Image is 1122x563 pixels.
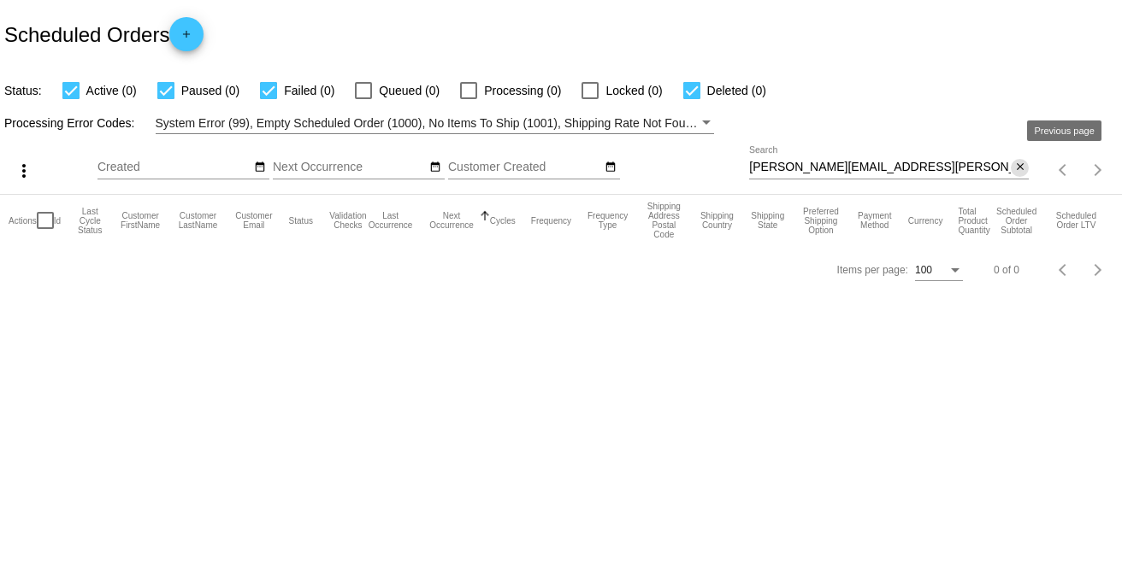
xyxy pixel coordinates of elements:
[994,264,1019,276] div: 0 of 0
[4,116,135,130] span: Processing Error Codes:
[379,80,440,101] span: Queued (0)
[531,215,571,226] button: Change sorting for Frequency
[1054,211,1098,230] button: Change sorting for LifetimeValue
[273,161,427,174] input: Next Occurrence
[119,211,162,230] button: Change sorting for CustomerFirstName
[800,207,841,235] button: Change sorting for PreferredShippingOption
[54,215,61,226] button: Change sorting for Id
[289,215,313,226] button: Change sorting for Status
[1081,153,1115,187] button: Next page
[254,161,266,174] mat-icon: date_range
[176,28,197,49] mat-icon: add
[644,202,683,239] button: Change sorting for ShippingPostcode
[368,211,413,230] button: Change sorting for LastOccurrenceUtc
[4,17,204,51] h2: Scheduled Orders
[707,80,766,101] span: Deleted (0)
[14,161,34,181] mat-icon: more_vert
[484,80,561,101] span: Processing (0)
[857,211,893,230] button: Change sorting for PaymentMethod.Type
[1081,253,1115,287] button: Next page
[448,161,602,174] input: Customer Created
[490,215,516,226] button: Change sorting for Cycles
[699,211,735,230] button: Change sorting for ShippingCountry
[605,161,617,174] mat-icon: date_range
[749,161,1011,174] input: Search
[994,207,1038,235] button: Change sorting for Subtotal
[429,161,441,174] mat-icon: date_range
[284,80,334,101] span: Failed (0)
[76,207,103,235] button: Change sorting for LastProcessingCycleId
[97,161,251,174] input: Created
[328,195,368,246] mat-header-cell: Validation Checks
[4,84,42,97] span: Status:
[428,211,474,230] button: Change sorting for NextOccurrenceUtc
[177,211,219,230] button: Change sorting for CustomerLastName
[1047,253,1081,287] button: Previous page
[605,80,662,101] span: Locked (0)
[908,215,943,226] button: Change sorting for CurrencyIso
[86,80,137,101] span: Active (0)
[837,264,908,276] div: Items per page:
[234,211,274,230] button: Change sorting for CustomerEmail
[587,211,629,230] button: Change sorting for FrequencyType
[181,80,239,101] span: Paused (0)
[915,265,963,277] mat-select: Items per page:
[1014,161,1026,174] mat-icon: close
[1047,153,1081,187] button: Previous page
[156,113,715,134] mat-select: Filter by Processing Error Codes
[958,195,994,246] mat-header-cell: Total Product Quantity
[915,264,932,276] span: 100
[1011,159,1029,177] button: Clear
[9,195,37,246] mat-header-cell: Actions
[750,211,785,230] button: Change sorting for ShippingState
